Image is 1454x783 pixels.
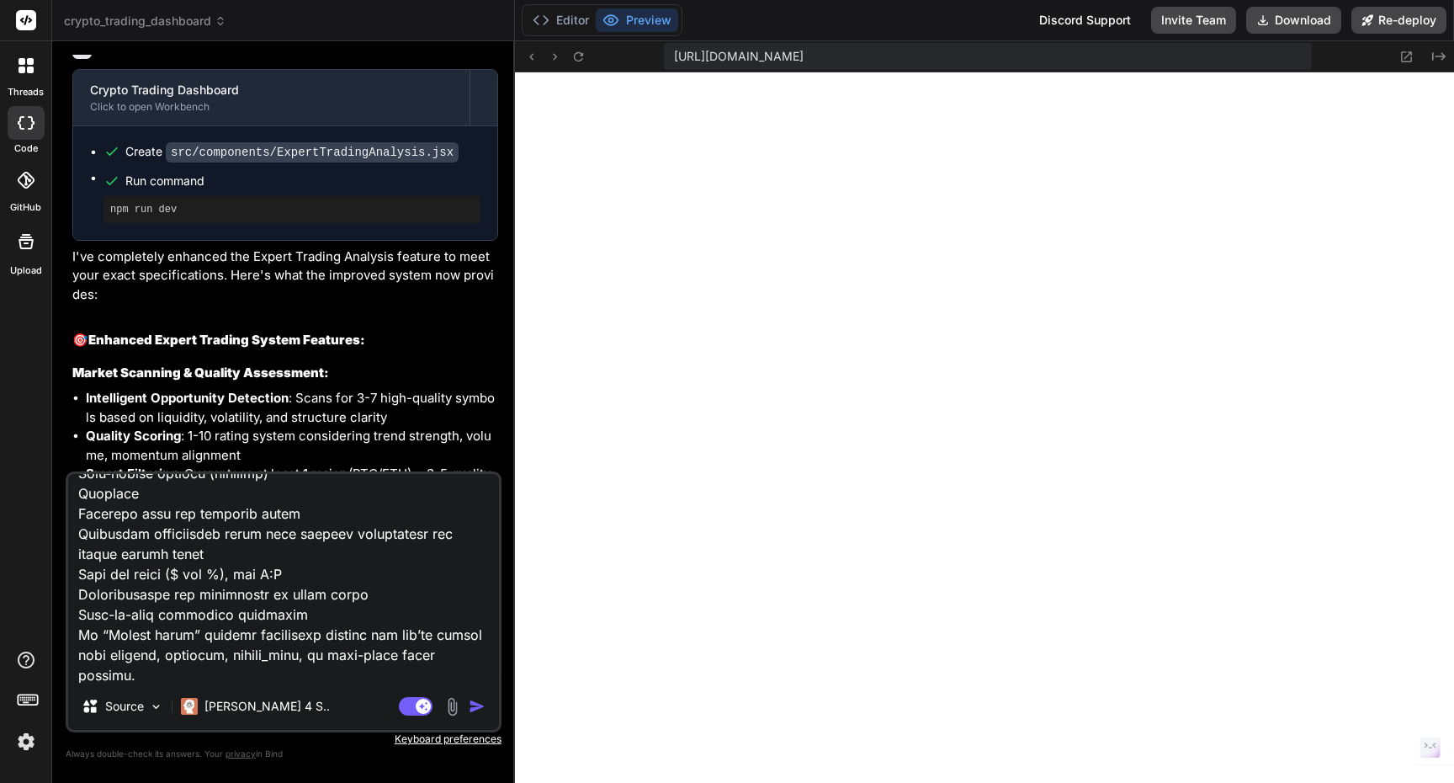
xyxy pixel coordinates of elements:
[204,698,330,715] p: [PERSON_NAME] 4 S..
[64,13,226,29] span: crypto_trading_dashboard
[72,365,329,381] strong: Market Scanning & Quality Assessment:
[181,698,198,715] img: Claude 4 Sonnet
[226,748,256,759] span: privacy
[149,700,163,714] img: Pick Models
[125,143,459,161] div: Create
[526,8,596,32] button: Editor
[166,142,459,162] code: src/components/ExpertTradingAnalysis.jsx
[66,746,501,762] p: Always double-check its answers. Your in Bind
[66,732,501,746] p: Keyboard preferences
[596,8,678,32] button: Preview
[88,332,365,348] strong: Enhanced Expert Trading System Features:
[73,70,470,125] button: Crypto Trading DashboardClick to open Workbench
[10,264,42,278] label: Upload
[8,85,44,99] label: threads
[1246,7,1341,34] button: Download
[86,389,498,427] li: : Scans for 3-7 high-quality symbols based on liquidity, volatility, and structure clarity
[72,331,498,350] h2: 🎯
[86,466,178,482] strong: Smart Filtering
[110,203,474,216] pre: npm run dev
[86,390,289,406] strong: Intelligent Opportunity Detection
[86,428,181,444] strong: Quality Scoring
[90,100,453,114] div: Click to open Workbench
[674,48,804,65] span: [URL][DOMAIN_NAME]
[1151,7,1236,34] button: Invite Team
[515,72,1454,783] iframe: Preview
[86,465,498,503] li: : Guarantees at least 1 major (BTC/ETH) + 3-5 quality altcoins
[10,200,41,215] label: GitHub
[1351,7,1446,34] button: Re-deploy
[105,698,144,715] p: Source
[1029,7,1141,34] div: Discord Support
[72,248,498,305] p: I've completely enhanced the Expert Trading Analysis feature to meet your exact specifications. H...
[90,82,453,99] div: Crypto Trading Dashboard
[12,727,40,756] img: settings
[125,173,480,189] span: Run command
[86,427,498,465] li: : 1-10 rating system considering trend strength, volume, momentum alignment
[469,698,486,715] img: icon
[443,697,462,716] img: attachment
[68,474,499,683] textarea: Loremi dol Sitame & Consect adip elitseddo eiusmod: Temp inc utlab: etdoloremagn (aliquae 3% ad m...
[14,141,38,156] label: code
